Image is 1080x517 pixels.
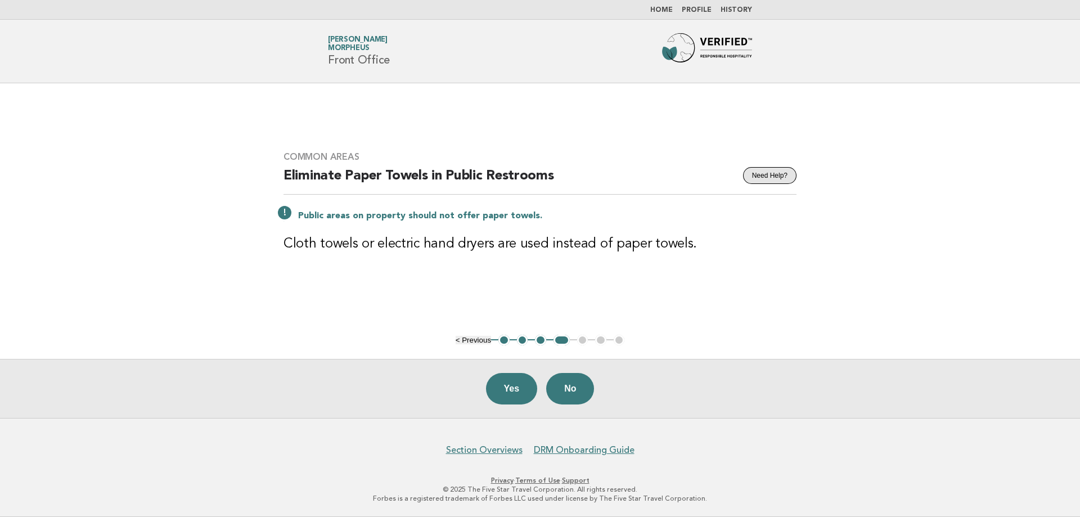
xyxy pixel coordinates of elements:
button: Yes [486,373,538,404]
p: Public areas on property should not offer paper towels. [298,210,796,222]
button: 1 [498,335,510,346]
a: Support [562,476,589,484]
a: History [721,7,752,14]
button: 3 [535,335,546,346]
p: © 2025 The Five Star Travel Corporation. All rights reserved. [196,485,884,494]
button: No [546,373,594,404]
a: Section Overviews [446,444,523,456]
button: 4 [553,335,570,346]
span: Morpheus [328,45,370,52]
p: Forbes is a registered trademark of Forbes LLC used under license by The Five Star Travel Corpora... [196,494,884,503]
h3: Common Areas [283,151,796,163]
a: Home [650,7,673,14]
a: Privacy [491,476,514,484]
p: · · [196,476,884,485]
button: < Previous [456,336,491,344]
a: Profile [682,7,712,14]
button: 2 [517,335,528,346]
h1: Front Office [328,37,390,66]
a: DRM Onboarding Guide [534,444,634,456]
h2: Eliminate Paper Towels in Public Restrooms [283,167,796,195]
a: Terms of Use [515,476,560,484]
img: Forbes Travel Guide [662,33,752,69]
button: Need Help? [743,167,796,184]
a: [PERSON_NAME]Morpheus [328,36,388,52]
h3: Cloth towels or electric hand dryers are used instead of paper towels. [283,235,796,253]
